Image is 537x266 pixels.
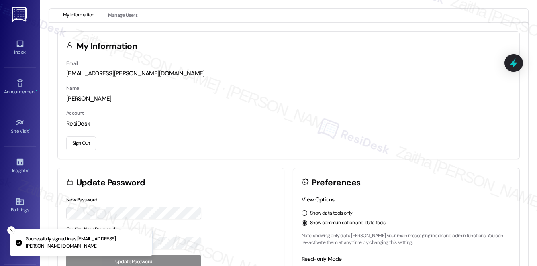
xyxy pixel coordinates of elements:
img: ResiDesk Logo [12,7,28,22]
label: Name [66,85,79,91]
span: • [29,127,30,133]
h3: Preferences [312,179,361,187]
div: [PERSON_NAME] [66,95,511,103]
a: Insights • [4,155,36,177]
h3: My Information [76,42,137,51]
label: View Options [302,196,335,203]
button: Manage Users [102,9,143,22]
button: Sign Out [66,136,96,150]
span: • [28,167,29,172]
a: Site Visit • [4,116,36,138]
button: My Information [57,9,100,22]
div: ResiDesk [66,120,511,128]
label: Email [66,60,78,67]
label: Show data tools only [310,210,353,217]
label: Account [66,110,84,116]
span: • [36,88,37,93]
a: Inbox [4,37,36,59]
label: Read-only Mode [302,255,341,262]
h3: Update Password [76,179,145,187]
p: Note: showing only data [PERSON_NAME] your main messaging inbox and admin functions. You can re-a... [302,232,511,246]
p: Successfully signed in as [EMAIL_ADDRESS][PERSON_NAME][DOMAIN_NAME] [26,236,146,250]
div: [EMAIL_ADDRESS][PERSON_NAME][DOMAIN_NAME] [66,69,511,78]
a: Buildings [4,195,36,216]
label: New Password [66,197,98,203]
label: Show communication and data tools [310,219,386,227]
a: Leads [4,234,36,256]
button: Close toast [7,226,15,234]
